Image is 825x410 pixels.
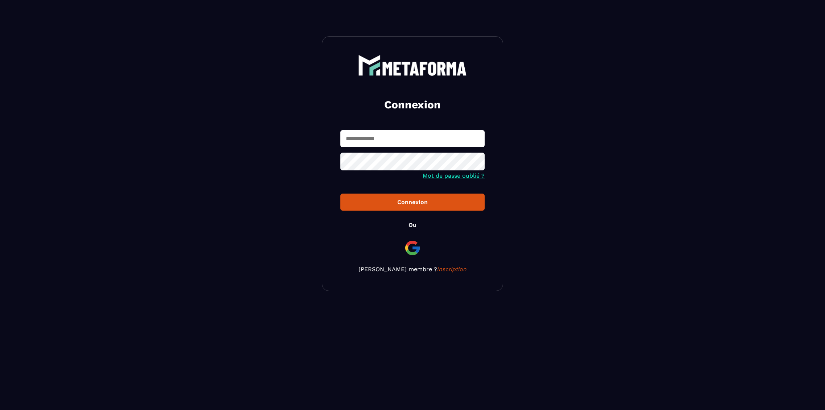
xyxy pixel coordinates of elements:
div: Connexion [346,199,479,206]
p: [PERSON_NAME] membre ? [340,266,485,273]
a: Mot de passe oublié ? [423,172,485,179]
a: logo [340,55,485,76]
button: Connexion [340,194,485,211]
p: Ou [409,221,416,228]
img: logo [358,55,467,76]
a: Inscription [437,266,467,273]
img: google [404,239,421,257]
h2: Connexion [349,98,476,112]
